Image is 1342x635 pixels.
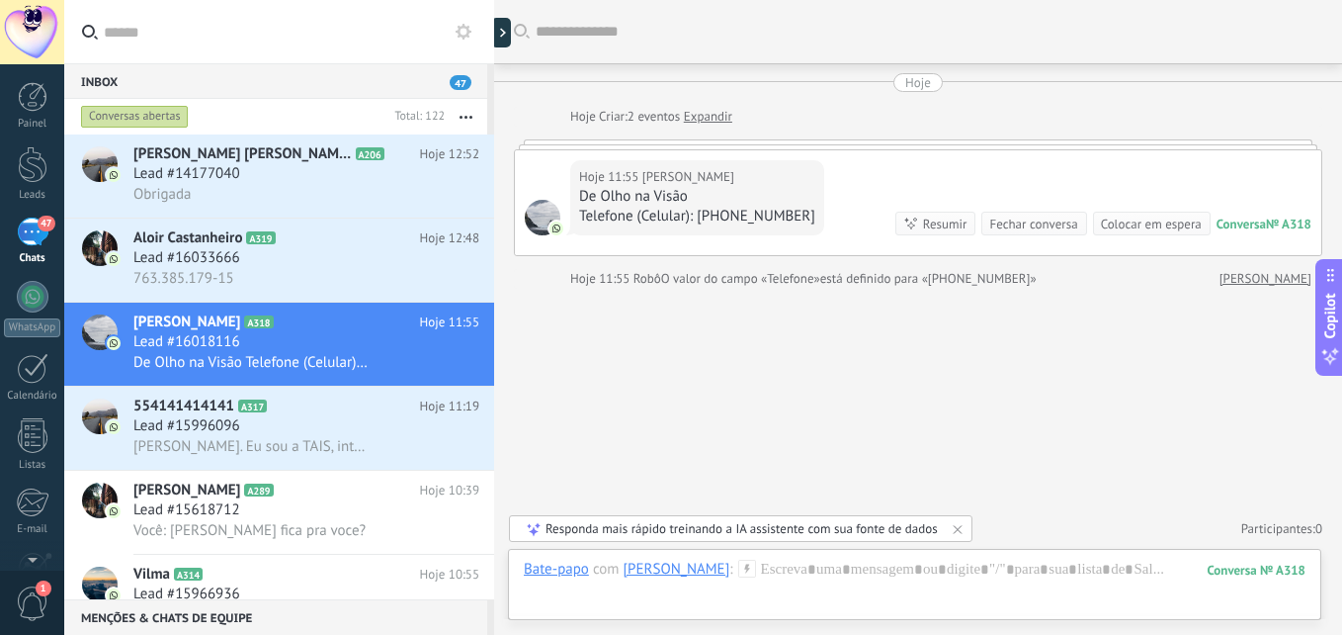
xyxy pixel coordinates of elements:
[238,400,267,412] span: A317
[64,471,494,554] a: avataricon[PERSON_NAME]A289Hoje 10:39Lead #15618712Você: [PERSON_NAME] fica pra voce?
[107,336,121,350] img: icon
[133,313,240,332] span: [PERSON_NAME]
[642,167,734,187] span: Cristina Belchior
[64,303,494,386] a: avataricon[PERSON_NAME]A318Hoje 11:55Lead #16018116De Olho na Visão Telefone (Celular): [PHONE_NU...
[244,316,273,328] span: A318
[989,215,1077,233] div: Fechar conversa
[133,397,234,416] span: 554141414141
[64,387,494,470] a: avataricon554141414141A317Hoje 11:19Lead #15996096[PERSON_NAME]. Eu sou a TAIS, inteligência arti...
[81,105,189,129] div: Conversas abertas
[4,523,61,536] div: E-mail
[133,332,240,352] span: Lead #16018116
[174,568,203,581] span: A314
[133,248,240,268] span: Lead #16033666
[36,581,51,596] span: 1
[4,390,61,403] div: Calendário
[633,270,661,287] span: Robô
[820,269,1037,289] span: está definido para «[PHONE_NUMBER]»
[133,437,371,456] span: [PERSON_NAME]. Eu sou a TAIS, inteligência artificial da TIM, e esse é o nosso canal de comunicaç...
[579,167,642,187] div: Hoje 11:55
[729,560,732,580] span: :
[133,164,240,184] span: Lead #14177040
[593,560,620,580] span: com
[420,481,479,500] span: Hoje 10:39
[570,269,633,289] div: Hoje 11:55
[133,500,240,520] span: Lead #15618712
[1320,294,1340,339] span: Copilot
[628,107,680,127] span: 2 eventos
[133,481,240,500] span: [PERSON_NAME]
[4,252,61,265] div: Chats
[244,484,273,497] span: A289
[420,228,479,248] span: Hoje 12:48
[4,189,61,202] div: Leads
[133,228,242,248] span: Aloir Castanheiro
[64,219,494,302] a: avatariconAloir CastanheiroA319Hoje 12:48Lead #16033666763.385.179-15
[246,231,275,244] span: A319
[107,589,121,602] img: icon
[684,107,732,127] a: Expandir
[386,107,445,127] div: Total: 122
[133,269,234,288] span: 763.385.179-15
[107,420,121,434] img: icon
[525,200,560,235] span: Cristina Belchior
[624,560,730,578] div: Cristina Belchior
[107,252,121,266] img: icon
[450,75,471,90] span: 47
[445,99,487,135] button: Mais
[356,147,384,160] span: A206
[1208,562,1305,579] div: 318
[1219,269,1311,289] a: [PERSON_NAME]
[133,185,192,204] span: Obrigada
[133,585,240,604] span: Lead #15966936
[107,504,121,518] img: icon
[420,313,479,332] span: Hoje 11:55
[4,118,61,131] div: Painel
[1101,215,1202,233] div: Colocar em espera
[107,168,121,182] img: icon
[420,397,479,416] span: Hoje 11:19
[4,318,60,337] div: WhatsApp
[1266,216,1311,232] div: № A318
[1315,520,1322,537] span: 0
[549,222,563,235] img: com.amocrm.amocrmwa.svg
[579,187,815,207] div: De Olho na Visão
[4,459,61,472] div: Listas
[64,599,487,635] div: Menções & Chats de equipe
[133,353,371,372] span: De Olho na Visão Telefone (Celular): [PHONE_NUMBER]
[133,565,170,585] span: Vilma
[661,269,820,289] span: O valor do campo «Telefone»
[133,521,366,540] span: Você: [PERSON_NAME] fica pra voce?
[491,18,511,47] div: Mostrar
[38,216,54,231] span: 47
[64,135,494,218] a: avataricon[PERSON_NAME] [PERSON_NAME] (KÉLITA)A206Hoje 12:52Lead #14177040Obrigada
[133,416,240,436] span: Lead #15996096
[570,107,732,127] div: Criar:
[1216,216,1266,232] div: Conversa
[1241,520,1322,537] a: Participantes:0
[420,144,479,164] span: Hoje 12:52
[923,215,967,233] div: Resumir
[905,73,931,92] div: Hoje
[420,565,479,585] span: Hoje 10:55
[570,107,599,127] div: Hoje
[545,520,938,537] div: Responda mais rápido treinando a IA assistente com sua fonte de dados
[133,144,352,164] span: [PERSON_NAME] [PERSON_NAME] (KÉLITA)
[579,207,815,227] div: Telefone (Celular): [PHONE_NUMBER]
[64,63,487,99] div: Inbox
